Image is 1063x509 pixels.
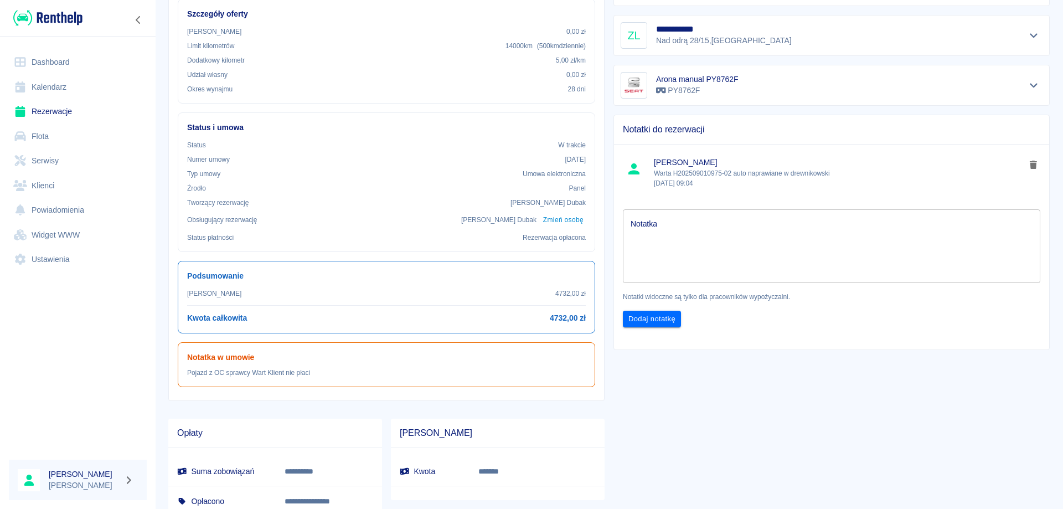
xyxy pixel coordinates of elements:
a: Powiadomienia [9,198,147,223]
button: Dodaj notatkę [623,311,681,328]
p: [PERSON_NAME] [187,289,241,299]
p: [PERSON_NAME] Dubak [461,215,536,225]
p: Status płatności [187,233,234,243]
p: Udział własny [187,70,228,80]
h6: Szczegóły oferty [187,8,586,20]
p: Obsługujący rezerwację [187,215,257,225]
a: Flota [9,124,147,149]
p: 4732,00 zł [555,289,586,299]
h6: 4732,00 zł [550,312,586,324]
span: ( 500 km dziennie ) [537,42,586,50]
h6: Notatka w umowie [187,352,586,363]
span: Notatki do rezerwacji [623,124,1040,135]
p: [PERSON_NAME] [187,27,241,37]
p: 5,00 zł /km [556,55,586,65]
a: Kalendarz [9,75,147,100]
a: Ustawienia [9,247,147,272]
a: Serwisy [9,148,147,173]
button: Pokaż szczegóły [1025,28,1043,43]
p: Pojazd z OC sprawcy Wart Klient nie płaci [187,368,586,378]
p: PY8762F [656,85,738,96]
p: Typ umowy [187,169,220,179]
a: Klienci [9,173,147,198]
p: Limit kilometrów [187,41,234,51]
span: [PERSON_NAME] [400,428,596,439]
p: Dodatkowy kilometr [187,55,245,65]
p: Notatki widoczne są tylko dla pracowników wypożyczalni. [623,292,1040,302]
h6: Arona manual PY8762F [656,74,738,85]
p: Żrodło [187,183,206,193]
div: ZL [621,22,647,49]
a: Dashboard [9,50,147,75]
p: 0,00 zł [566,70,586,80]
a: Widget WWW [9,223,147,248]
img: Renthelp logo [13,9,82,27]
p: [DATE] 09:04 [654,178,1025,188]
p: [PERSON_NAME] [49,480,120,491]
p: Okres wynajmu [187,84,233,94]
p: Rezerwacja opłacona [523,233,586,243]
h6: Kwota [400,466,461,477]
p: Status [187,140,206,150]
p: Tworzący rezerwację [187,198,249,208]
button: Pokaż szczegóły [1025,78,1043,93]
h6: Suma zobowiązań [177,466,267,477]
p: W trakcie [558,140,586,150]
p: 28 dni [568,84,586,94]
p: 14000 km [505,41,586,51]
p: [DATE] [565,155,586,164]
p: 0,00 zł [566,27,586,37]
button: Zwiń nawigację [130,13,147,27]
button: Zmień osobę [541,212,586,228]
img: Image [623,74,645,96]
a: Rezerwacje [9,99,147,124]
p: Umowa elektroniczna [523,169,586,179]
h6: Opłacono [177,496,267,507]
p: Numer umowy [187,155,230,164]
a: Renthelp logo [9,9,82,27]
p: Nad odrą 28/15 , [GEOGRAPHIC_DATA] [656,35,792,47]
p: Panel [569,183,586,193]
span: Opłaty [177,428,373,439]
h6: Kwota całkowita [187,312,247,324]
p: Warta H202509010975-02 auto naprawiane w drewnikowski [654,168,1025,188]
h6: Status i umowa [187,122,586,133]
h6: Podsumowanie [187,270,586,282]
p: [PERSON_NAME] Dubak [510,198,586,208]
span: [PERSON_NAME] [654,157,1025,168]
h6: [PERSON_NAME] [49,469,120,480]
button: delete note [1025,158,1042,172]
